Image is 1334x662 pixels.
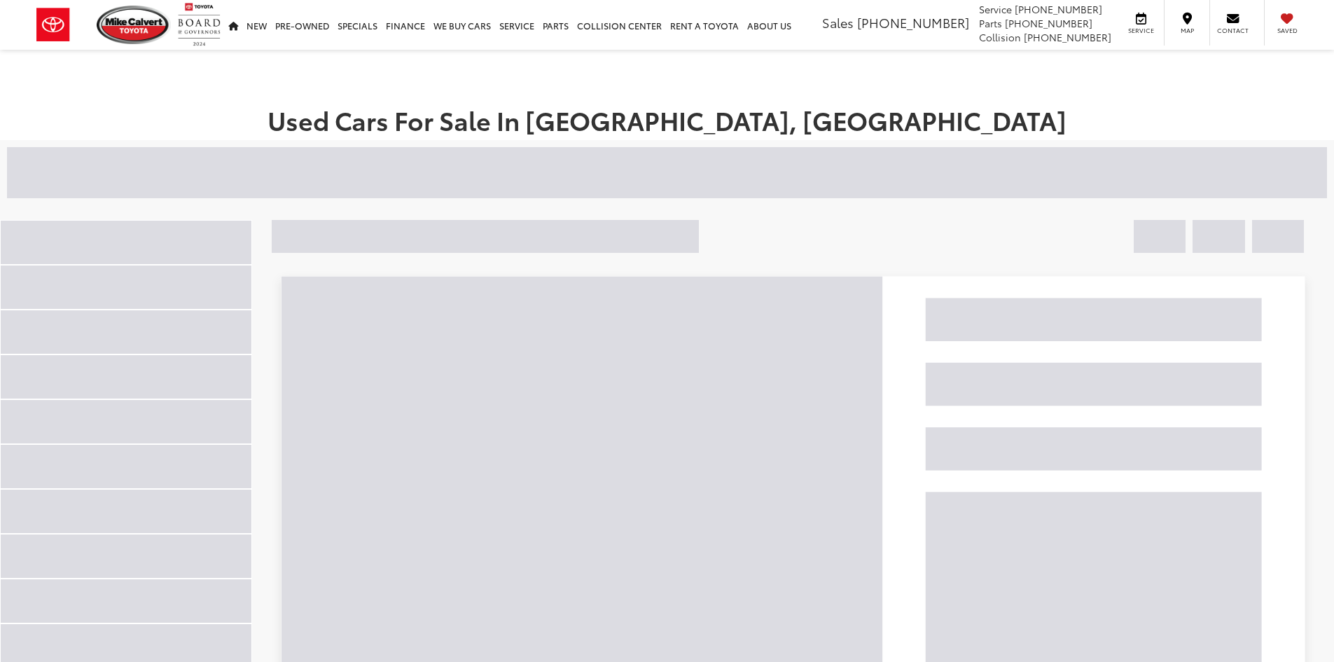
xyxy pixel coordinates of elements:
span: Saved [1272,26,1302,35]
span: Collision [979,30,1021,44]
span: Contact [1217,26,1249,35]
span: Parts [979,16,1002,30]
img: Mike Calvert Toyota [97,6,171,44]
span: Sales [822,13,854,32]
span: [PHONE_NUMBER] [1024,30,1111,44]
span: [PHONE_NUMBER] [1005,16,1092,30]
span: Service [1125,26,1157,35]
span: [PHONE_NUMBER] [1015,2,1102,16]
span: [PHONE_NUMBER] [857,13,969,32]
span: Service [979,2,1012,16]
span: Map [1172,26,1202,35]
